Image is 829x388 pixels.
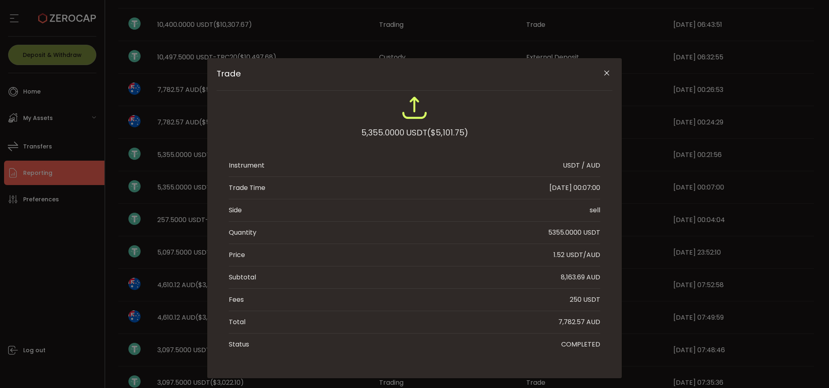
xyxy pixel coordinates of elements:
[553,250,600,260] div: 1.52 USDT/AUD
[561,340,600,349] div: COMPLETED
[229,183,265,193] div: Trade Time
[229,317,245,327] div: Total
[217,69,573,78] span: Trade
[558,317,600,327] div: 7,782.57 AUD
[788,349,829,388] iframe: Chat Widget
[229,161,265,170] div: Instrument
[563,161,600,170] div: USDT / AUD
[599,66,614,81] button: Close
[229,205,242,215] div: Side
[229,295,244,305] div: Fees
[229,340,249,349] div: Status
[229,250,245,260] div: Price
[561,272,600,282] div: 8,163.69 AUD
[570,295,600,305] div: 250 USDT
[229,272,256,282] div: Subtotal
[590,205,600,215] div: sell
[229,228,256,238] div: Quantity
[207,58,622,378] div: Trade
[361,125,468,140] div: 5,355.0000 USDT
[427,125,468,140] span: ($5,101.75)
[548,228,600,238] div: 5355.0000 USDT
[549,183,600,193] div: [DATE] 00:07:00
